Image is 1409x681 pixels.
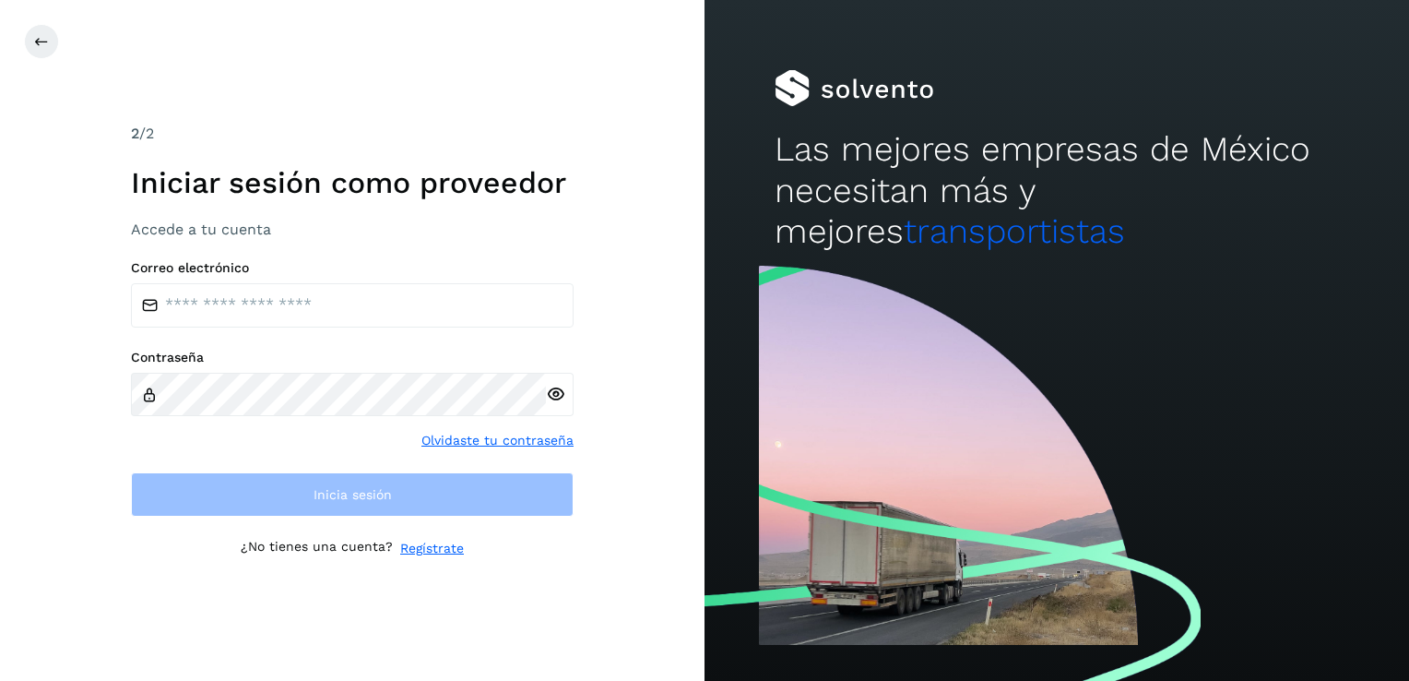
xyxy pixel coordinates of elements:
a: Olvidaste tu contraseña [421,431,574,450]
a: Regístrate [400,539,464,558]
div: /2 [131,123,574,145]
p: ¿No tienes una cuenta? [241,539,393,558]
span: 2 [131,125,139,142]
h2: Las mejores empresas de México necesitan más y mejores [775,129,1338,252]
button: Inicia sesión [131,472,574,517]
label: Correo electrónico [131,260,574,276]
label: Contraseña [131,350,574,365]
h3: Accede a tu cuenta [131,221,574,238]
span: Inicia sesión [314,488,392,501]
h1: Iniciar sesión como proveedor [131,165,574,200]
span: transportistas [904,211,1125,251]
